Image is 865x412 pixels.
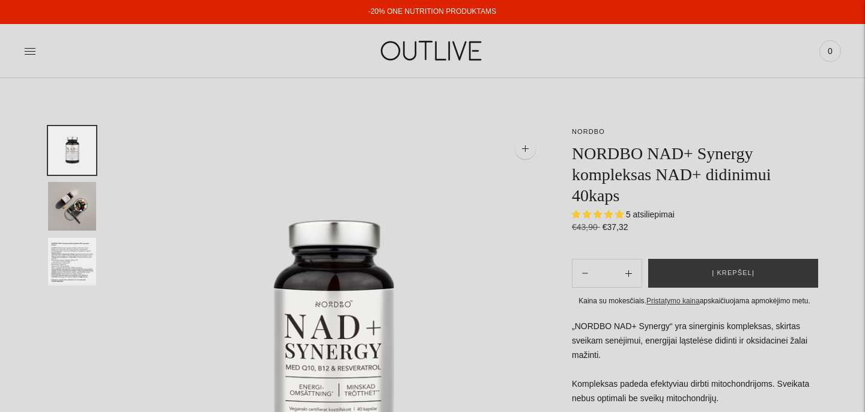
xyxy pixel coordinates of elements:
p: „NORDBO NAD+ Synergy“ yra sinerginis kompleksas, skirtas sveikam senėjimui, energijai ląstelėse d... [572,320,817,406]
button: Add product quantity [572,259,598,288]
h1: NORDBO NAD+ Synergy kompleksas NAD+ didinimui 40kaps [572,143,817,206]
a: NORDBO [572,128,605,135]
img: OUTLIVE [357,30,508,71]
input: Product quantity [598,265,616,282]
button: Translation missing: en.general.accessibility.image_thumbail [48,126,96,175]
span: 5.00 stars [572,210,626,219]
span: Į krepšelį [712,267,754,279]
span: 5 atsiliepimai [626,210,675,219]
a: -20% ONE NUTRITION PRODUKTAMS [368,7,496,16]
button: Subtract product quantity [616,259,642,288]
s: €43,90 [572,222,600,232]
span: 0 [822,43,839,59]
a: Pristatymo kaina [646,297,700,305]
button: Translation missing: en.general.accessibility.image_thumbail [48,182,96,231]
span: €37,32 [602,222,628,232]
button: Translation missing: en.general.accessibility.image_thumbail [48,238,96,286]
div: Kaina su mokesčiais. apskaičiuojama apmokėjimo metu. [572,295,817,307]
a: 0 [819,38,841,64]
button: Į krepšelį [648,259,818,288]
